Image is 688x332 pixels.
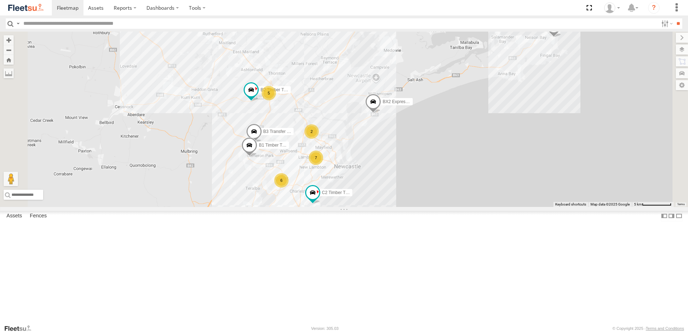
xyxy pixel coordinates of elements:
[668,211,675,221] label: Dock Summary Table to the Right
[676,80,688,90] label: Map Settings
[4,172,18,186] button: Drag Pegman onto the map to open Street View
[4,55,14,65] button: Zoom Home
[677,203,685,206] a: Terms
[646,326,684,331] a: Terms and Conditions
[675,211,683,221] label: Hide Summary Table
[261,88,292,93] span: B2 Timber Truck
[634,202,642,206] span: 5 km
[602,3,623,13] div: Brodie Roesler
[590,202,630,206] span: Map data ©2025 Google
[612,326,684,331] div: © Copyright 2025 -
[4,45,14,55] button: Zoom out
[15,18,21,29] label: Search Query
[309,151,323,165] div: 7
[263,129,298,134] span: B3 Transfer Truck
[259,143,290,148] span: B1 Timber Truck
[311,326,339,331] div: Version: 305.03
[26,211,50,221] label: Fences
[632,202,674,207] button: Map Scale: 5 km per 78 pixels
[4,68,14,78] label: Measure
[658,18,674,29] label: Search Filter Options
[322,190,354,195] span: C2 Timber Truck
[7,3,45,13] img: fleetsu-logo-horizontal.svg
[4,35,14,45] button: Zoom in
[262,86,276,100] div: 5
[661,211,668,221] label: Dock Summary Table to the Left
[274,173,289,188] div: 6
[3,211,26,221] label: Assets
[555,202,586,207] button: Keyboard shortcuts
[648,2,660,14] i: ?
[4,325,37,332] a: Visit our Website
[383,99,415,104] span: BX2 Express Ute
[304,124,319,139] div: 2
